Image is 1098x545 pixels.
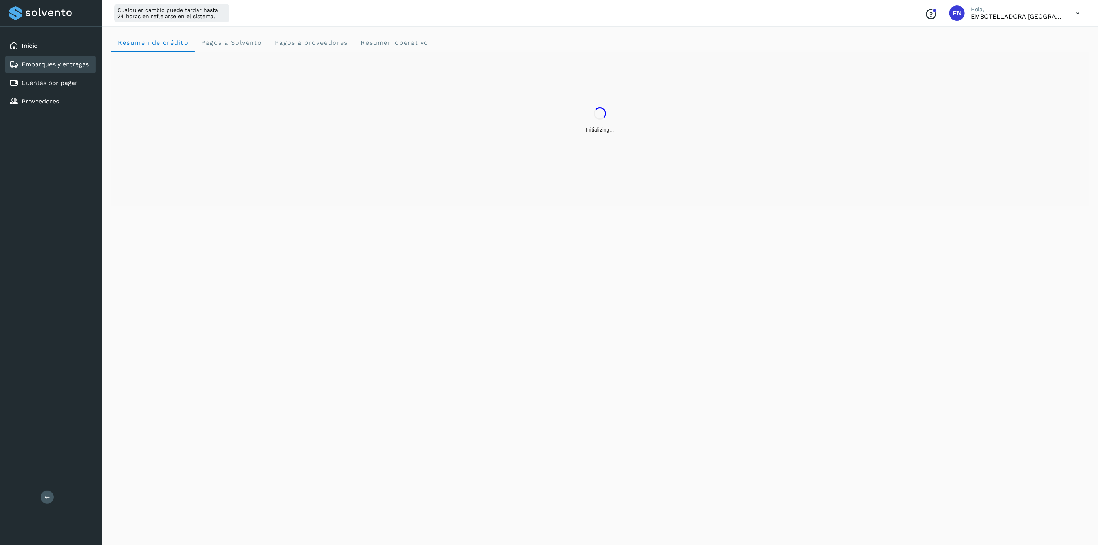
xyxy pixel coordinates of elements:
div: Cuentas por pagar [5,74,96,91]
span: Resumen de crédito [117,39,188,46]
div: Cualquier cambio puede tardar hasta 24 horas en reflejarse en el sistema. [114,4,229,22]
div: Proveedores [5,93,96,110]
span: Pagos a proveedores [274,39,348,46]
p: Hola, [971,6,1064,13]
div: Embarques y entregas [5,56,96,73]
a: Proveedores [22,98,59,105]
span: Pagos a Solvento [201,39,262,46]
p: EMBOTELLADORA NIAGARA DE MEXICO [971,13,1064,20]
a: Cuentas por pagar [22,79,78,86]
div: Inicio [5,37,96,54]
a: Embarques y entregas [22,61,89,68]
a: Inicio [22,42,38,49]
span: Resumen operativo [360,39,429,46]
